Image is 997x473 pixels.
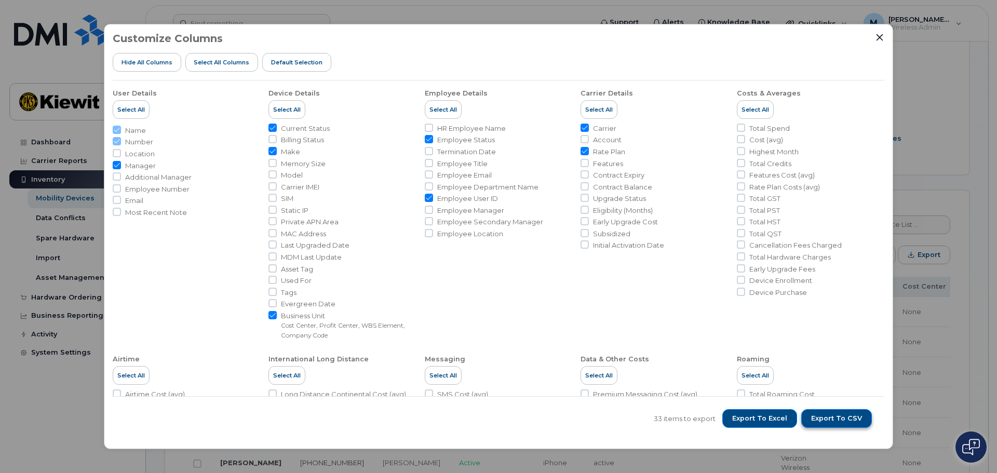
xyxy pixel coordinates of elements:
[268,100,305,119] button: Select All
[593,240,664,250] span: Initial Activation Date
[742,105,769,114] span: Select All
[125,137,153,147] span: Number
[271,58,322,66] span: Default Selection
[749,229,782,239] span: Total QST
[437,170,492,180] span: Employee Email
[737,366,774,385] button: Select All
[749,159,791,169] span: Total Credits
[749,206,780,215] span: Total PST
[962,439,980,455] img: Open chat
[593,135,622,145] span: Account
[749,170,815,180] span: Features Cost (avg)
[125,126,146,136] span: Name
[117,371,145,380] span: Select All
[429,371,457,380] span: Select All
[281,240,349,250] span: Last Upgraded Date
[194,58,249,66] span: Select all Columns
[113,100,150,119] button: Select All
[281,389,406,399] span: Long Distance Continental Cost (avg)
[749,240,842,250] span: Cancellation Fees Charged
[125,184,190,194] span: Employee Number
[749,252,831,262] span: Total Hardware Charges
[593,159,623,169] span: Features
[268,366,305,385] button: Select All
[113,89,157,98] div: User Details
[581,89,633,98] div: Carrier Details
[581,366,617,385] button: Select All
[593,170,644,180] span: Contract Expiry
[593,206,653,215] span: Eligibility (Months)
[437,229,503,239] span: Employee Location
[281,206,308,215] span: Static IP
[437,194,498,204] span: Employee User ID
[273,371,301,380] span: Select All
[125,389,185,399] span: Airtime Cost (avg)
[125,208,187,218] span: Most Recent Note
[125,172,192,182] span: Additional Manager
[749,124,790,133] span: Total Spend
[581,100,617,119] button: Select All
[429,105,457,114] span: Select All
[437,159,488,169] span: Employee Title
[749,135,783,145] span: Cost (avg)
[281,264,313,274] span: Asset Tag
[875,33,884,42] button: Close
[425,100,462,119] button: Select All
[281,321,405,339] small: Cost Center, Profit Center, WBS Element, Company Code
[593,124,616,133] span: Carrier
[593,229,630,239] span: Subsidized
[281,252,342,262] span: MDM Last Update
[437,147,496,157] span: Termination Date
[281,124,330,133] span: Current Status
[437,217,543,227] span: Employee Secondary Manager
[811,414,862,423] span: Export to CSV
[117,105,145,114] span: Select All
[749,389,815,399] span: Total Roaming Cost
[654,414,716,424] span: 33 items to export
[281,311,416,321] span: Business Unit
[425,366,462,385] button: Select All
[268,89,320,98] div: Device Details
[125,196,143,206] span: Email
[749,194,780,204] span: Total GST
[437,389,488,399] span: SMS Cost (avg)
[281,217,339,227] span: Private APN Area
[593,389,697,399] span: Premium Messaging Cost (avg)
[281,194,293,204] span: SIM
[425,89,488,98] div: Employee Details
[437,124,506,133] span: HR Employee Name
[281,135,324,145] span: Billing Status
[737,89,801,98] div: Costs & Averages
[742,371,769,380] span: Select All
[749,182,820,192] span: Rate Plan Costs (avg)
[113,366,150,385] button: Select All
[749,276,812,286] span: Device Enrollment
[113,355,140,364] div: Airtime
[125,161,156,171] span: Manager
[268,355,369,364] div: International Long Distance
[732,414,787,423] span: Export to Excel
[281,182,319,192] span: Carrier IMEI
[122,58,172,66] span: Hide All Columns
[281,170,303,180] span: Model
[749,147,799,157] span: Highest Month
[737,355,770,364] div: Roaming
[437,135,495,145] span: Employee Status
[113,33,223,44] h3: Customize Columns
[437,206,504,215] span: Employee Manager
[593,182,652,192] span: Contract Balance
[281,147,300,157] span: Make
[722,409,797,428] button: Export to Excel
[262,53,331,72] button: Default Selection
[801,409,872,428] button: Export to CSV
[749,288,807,298] span: Device Purchase
[581,355,649,364] div: Data & Other Costs
[585,105,613,114] span: Select All
[281,299,335,309] span: Evergreen Date
[113,53,181,72] button: Hide All Columns
[185,53,259,72] button: Select all Columns
[749,217,780,227] span: Total HST
[281,229,326,239] span: MAC Address
[737,100,774,119] button: Select All
[425,355,465,364] div: Messaging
